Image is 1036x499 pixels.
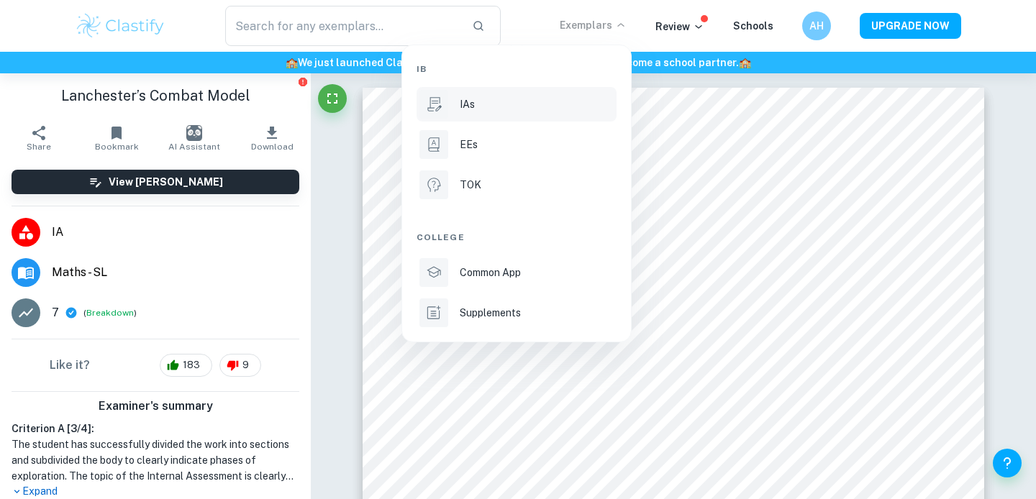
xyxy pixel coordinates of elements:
[417,231,465,244] span: College
[417,168,617,202] a: TOK
[417,63,427,75] span: IB
[417,296,617,330] a: Supplements
[417,127,617,162] a: EEs
[460,137,478,152] p: EEs
[460,265,521,280] p: Common App
[460,305,521,321] p: Supplements
[460,177,481,193] p: TOK
[417,255,617,290] a: Common App
[460,96,475,112] p: IAs
[417,87,617,122] a: IAs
